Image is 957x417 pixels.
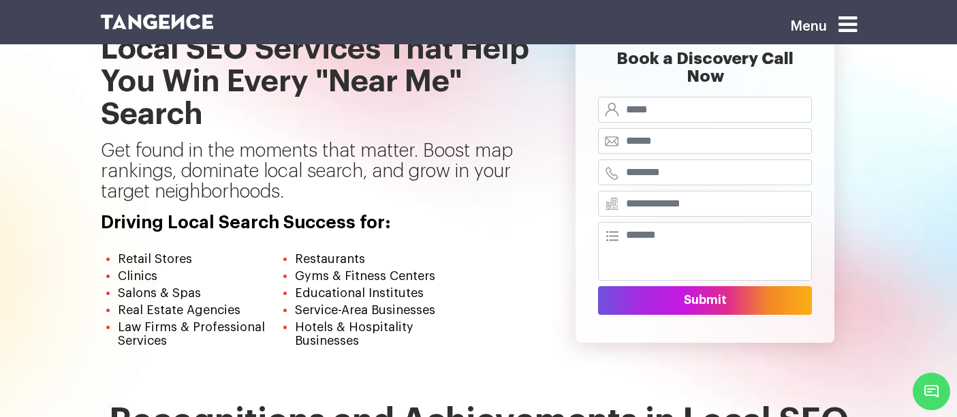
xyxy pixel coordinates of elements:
[598,50,812,97] h2: Book a Discovery Call Now
[101,14,214,29] img: logo SVG
[295,287,424,299] span: Educational Institutes
[118,321,265,347] span: Law Firms & Professional Services
[101,141,533,213] p: Get found in the moments that matter. Boost map rankings, dominate local search, and grow in your...
[118,287,201,299] span: Salons & Spas
[118,270,157,282] span: Clinics
[118,304,240,316] span: Real Estate Agencies
[598,286,812,315] button: Submit
[913,373,950,410] span: Chat Widget
[295,321,413,347] span: Hotels & Hospitality Businesses
[101,213,533,233] h4: Driving Local Search Success for:
[118,253,192,265] span: Retail Stores
[295,304,435,316] span: Service-Area Businesses
[295,253,365,265] span: Restaurants
[295,270,435,282] span: Gyms & Fitness Centers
